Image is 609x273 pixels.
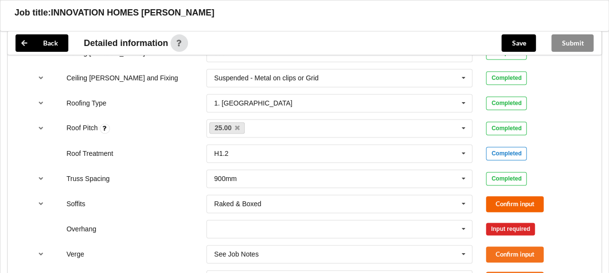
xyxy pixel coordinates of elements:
[486,196,544,212] button: Confirm input
[31,94,50,112] button: reference-toggle
[486,246,544,262] button: Confirm input
[66,225,96,233] label: Overhang
[214,150,229,157] div: H1.2
[486,223,535,235] div: Input required
[486,121,527,135] div: Completed
[31,69,50,87] button: reference-toggle
[15,7,51,18] h3: Job title:
[214,75,319,81] div: Suspended - Metal on clips or Grid
[66,150,113,157] label: Roof Treatment
[214,175,237,182] div: 900mm
[66,124,99,132] label: Roof Pitch
[486,71,527,85] div: Completed
[66,175,109,182] label: Truss Spacing
[486,96,527,110] div: Completed
[501,34,536,52] button: Save
[486,172,527,185] div: Completed
[51,7,214,18] h3: INNOVATION HOMES [PERSON_NAME]
[214,49,237,56] div: 600mm
[209,122,245,134] a: 25.00
[31,245,50,263] button: reference-toggle
[66,74,178,82] label: Ceiling [PERSON_NAME] and Fixing
[214,100,292,106] div: 1. [GEOGRAPHIC_DATA]
[214,251,259,258] div: See Job Notes
[16,34,68,52] button: Back
[66,200,85,208] label: Soffits
[84,39,168,47] span: Detailed information
[31,170,50,187] button: reference-toggle
[31,195,50,212] button: reference-toggle
[214,200,261,207] div: Raked & Boxed
[66,250,84,258] label: Verge
[66,99,106,107] label: Roofing Type
[31,120,50,137] button: reference-toggle
[486,147,527,160] div: Completed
